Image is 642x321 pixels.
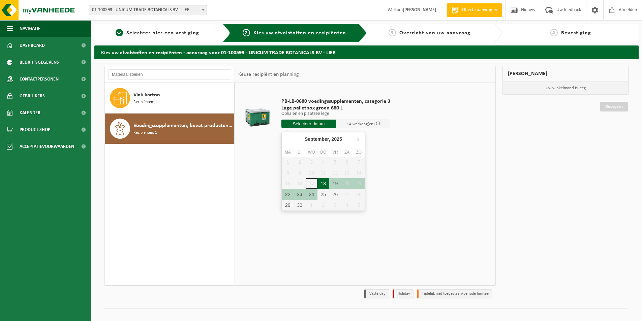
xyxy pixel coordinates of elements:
span: Voedingssupplementen, bevat producten van dierlijke oorsprong, categorie 3 [133,122,233,130]
div: September, [302,134,345,145]
span: Recipiënten: 1 [133,99,157,105]
div: ma [282,149,294,156]
span: PB-LB-0680 voedingssupplementen, categorie 3 [281,98,390,105]
a: Doorgaan [600,102,628,111]
div: 25 [317,189,329,200]
div: zo [353,149,365,156]
div: vr [329,149,341,156]
strong: [PERSON_NAME] [403,7,436,12]
div: 29 [282,200,294,211]
span: Selecteer hier een vestiging [126,30,199,36]
span: Recipiënten: 1 [133,130,157,136]
button: Vlak karton Recipiënten: 1 [105,83,235,114]
input: Selecteer datum [281,120,336,128]
div: 26 [329,189,341,200]
span: Bevestiging [561,30,591,36]
p: Ophalen en plaatsen lege [281,111,390,116]
div: 2 [317,200,329,211]
span: Overzicht van uw aanvraag [399,30,470,36]
p: Uw winkelmand is leeg [503,82,628,95]
span: 01-100593 - UNICUM TRADE BOTANICALS BV - LIER [89,5,207,15]
span: Kalender [20,104,40,121]
span: Gebruikers [20,88,45,104]
a: 1Selecteer hier een vestiging [98,29,217,37]
span: Vlak karton [133,91,160,99]
div: 30 [294,200,305,211]
button: Voedingssupplementen, bevat producten van dierlijke oorsprong, categorie 3 Recipiënten: 1 [105,114,235,144]
span: Bedrijfsgegevens [20,54,59,71]
li: Holiday [393,289,414,298]
span: Contactpersonen [20,71,59,88]
div: di [294,149,305,156]
span: 2 [243,29,250,36]
span: Kies uw afvalstoffen en recipiënten [253,30,346,36]
input: Materiaal zoeken [108,69,231,79]
span: 3 [389,29,396,36]
span: + 4 werkdag(en) [346,122,375,126]
span: Dashboard [20,37,45,54]
li: Vaste dag [364,289,389,298]
span: Navigatie [20,20,40,37]
span: 1 [116,29,123,36]
span: Lage palletbox groen 680 L [281,105,390,111]
span: 4 [550,29,558,36]
h2: Kies uw afvalstoffen en recipiënten - aanvraag voor 01-100593 - UNICUM TRADE BOTANICALS BV - LIER [94,45,639,59]
span: Acceptatievoorwaarden [20,138,74,155]
div: Keuze recipiënt en planning [235,66,302,83]
div: za [341,149,353,156]
div: 19 [329,178,341,189]
div: 24 [306,189,317,200]
i: 2025 [332,137,342,141]
div: do [317,149,329,156]
div: 3 [329,200,341,211]
span: Product Shop [20,121,50,138]
div: 18 [317,178,329,189]
div: 22 [282,189,294,200]
a: Offerte aanvragen [447,3,502,17]
div: [PERSON_NAME] [502,66,629,82]
li: Tijdelijk niet toegestaan/période limitée [417,289,492,298]
div: 1 [306,200,317,211]
span: Offerte aanvragen [460,7,499,13]
div: 23 [294,189,305,200]
div: wo [306,149,317,156]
